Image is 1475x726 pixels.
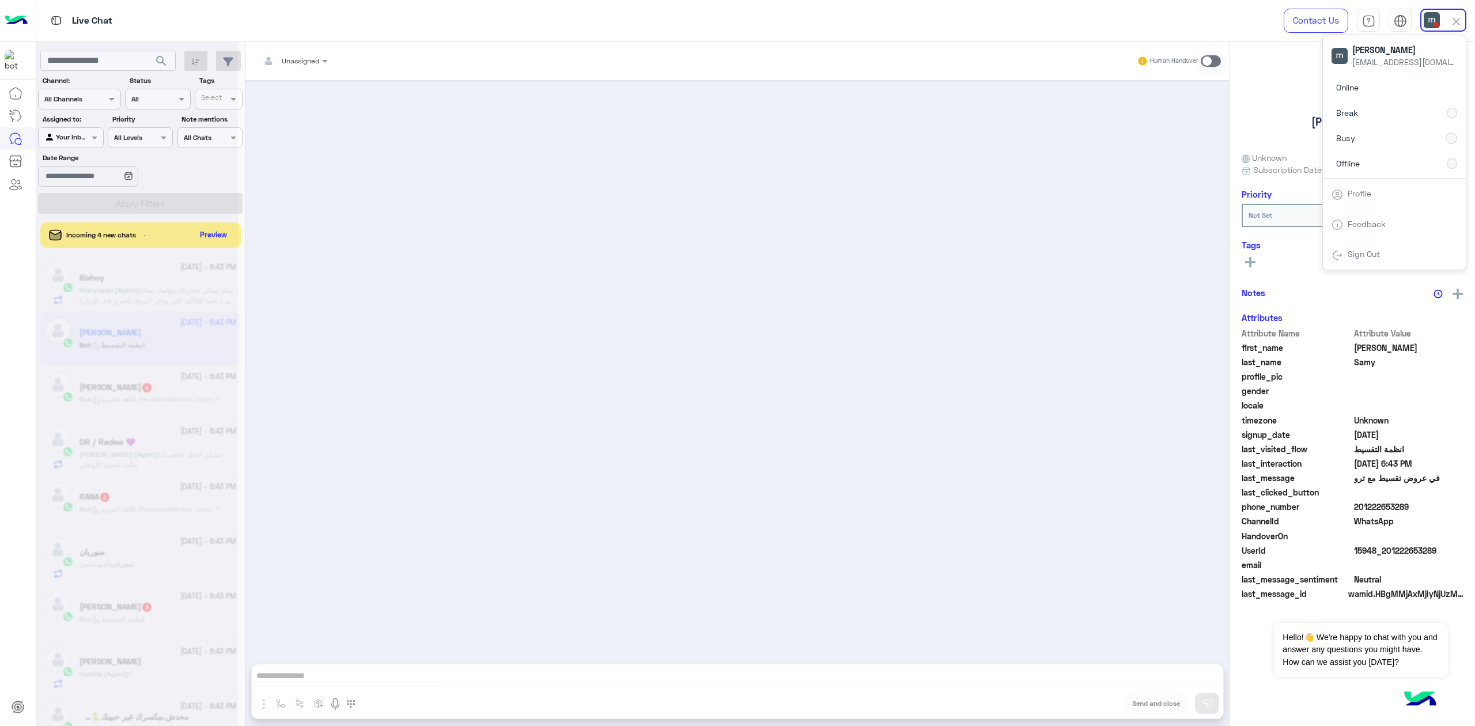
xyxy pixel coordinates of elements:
span: 0 [1354,573,1464,585]
span: last_visited_flow [1242,443,1352,455]
span: timezone [1242,414,1352,426]
img: userImage [1424,12,1440,28]
span: first_name [1242,342,1352,354]
span: last_interaction [1242,457,1352,470]
span: null [1354,559,1464,571]
span: profile_pic [1242,370,1352,383]
img: tab [1332,219,1343,230]
span: 2025-10-14T15:43:52.248Z [1354,457,1464,470]
span: Attribute Name [1242,327,1352,339]
span: gender [1242,385,1352,397]
h6: Priority [1242,189,1272,199]
span: [EMAIL_ADDRESS][DOMAIN_NAME] [1352,56,1456,68]
span: [PERSON_NAME] [1352,44,1456,56]
button: Send and close [1126,694,1186,713]
img: userImage [1332,48,1348,64]
img: tab [1394,14,1407,28]
span: في عروض تقسيط مع ترو [1354,472,1464,484]
span: Unassigned [282,56,319,65]
img: tab [1332,249,1343,261]
h6: Tags [1242,240,1463,250]
img: tab [49,13,63,28]
span: Samy [1354,356,1464,368]
span: wamid.HBgMMjAxMjIyNjUzMjg5FQIAEhggQUM4QUNBQzBGMzYwQUZFQjM1QzJEOTdBQkU3NUU5MjQA [1348,588,1463,600]
span: Hello!👋 We're happy to chat with you and answer any questions you might have. How can we assist y... [1274,623,1447,677]
span: email [1242,559,1352,571]
span: last_message [1242,472,1352,484]
span: last_name [1242,356,1352,368]
a: tab [1357,9,1380,33]
img: tab [1362,14,1375,28]
a: Profile [1348,188,1371,198]
a: Contact Us [1284,9,1348,33]
img: close [1450,15,1463,28]
img: add [1453,289,1463,299]
img: tab [1332,189,1343,201]
span: 15948_201222653289 [1354,544,1464,557]
span: last_message_id [1242,588,1346,600]
span: Youssef [1354,342,1464,354]
span: last_message_sentiment [1242,573,1352,585]
a: Feedback [1348,219,1386,229]
span: null [1354,530,1464,542]
span: null [1354,399,1464,411]
span: locale [1242,399,1352,411]
span: null [1354,385,1464,397]
span: Subscription Date : [DATE] [1253,164,1353,176]
h6: Notes [1242,288,1265,298]
div: loading... [127,225,147,245]
span: 2 [1354,515,1464,527]
img: notes [1434,289,1443,298]
b: Not Set [1249,211,1272,220]
p: Live Chat [72,13,112,29]
span: 2024-08-24T16:44:43.372Z [1354,429,1464,441]
img: hulul-logo.png [1400,680,1440,720]
a: Sign Out [1348,249,1380,259]
span: انظمة التقسيط [1354,443,1464,455]
small: Human Handover [1150,56,1198,66]
h5: [PERSON_NAME] [1311,115,1394,128]
span: null [1354,486,1464,498]
span: Unknown [1354,414,1464,426]
div: Select [199,92,222,105]
span: 201222653289 [1354,501,1464,513]
span: Attribute Value [1354,327,1464,339]
span: HandoverOn [1242,530,1352,542]
span: phone_number [1242,501,1352,513]
span: Unknown [1242,152,1287,164]
img: 1403182699927242 [5,50,25,71]
span: UserId [1242,544,1352,557]
h6: Attributes [1242,312,1283,323]
span: ChannelId [1242,515,1352,527]
span: last_clicked_button [1242,486,1352,498]
img: Logo [5,9,28,33]
span: signup_date [1242,429,1352,441]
